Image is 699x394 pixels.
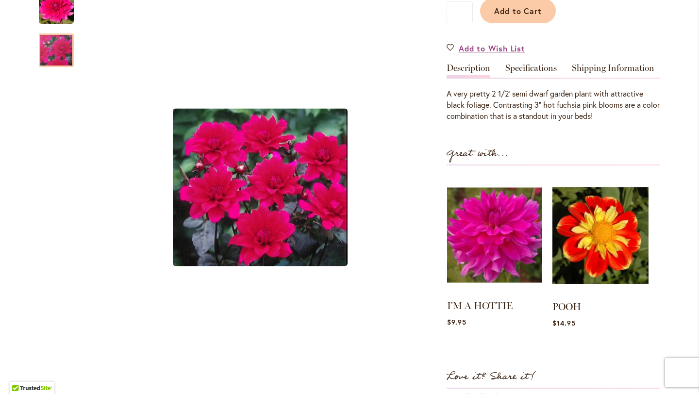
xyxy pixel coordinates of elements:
[7,360,34,387] iframe: Launch Accessibility Center
[447,146,509,162] strong: Great with...
[447,88,660,122] div: A very pretty 2 1/2' semi dwarf garden plant with attractive black foliage. Contrasting 3" hot fu...
[447,300,513,312] a: I'M A HOTTIE
[447,176,542,295] img: I'M A HOTTIE
[552,301,581,312] a: POOH
[39,24,74,67] div: SAYONARA
[459,43,525,54] span: Add to Wish List
[552,318,576,328] span: $14.95
[447,317,466,327] span: $9.95
[572,64,654,78] a: Shipping Information
[173,109,348,266] img: SAYONARA
[447,64,660,122] div: Detailed Product Info
[505,64,557,78] a: Specifications
[494,6,542,16] span: Add to Cart
[552,175,649,295] img: POOH
[447,369,535,385] strong: Love it? Share it!
[447,43,525,54] a: Add to Wish List
[447,64,490,78] a: Description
